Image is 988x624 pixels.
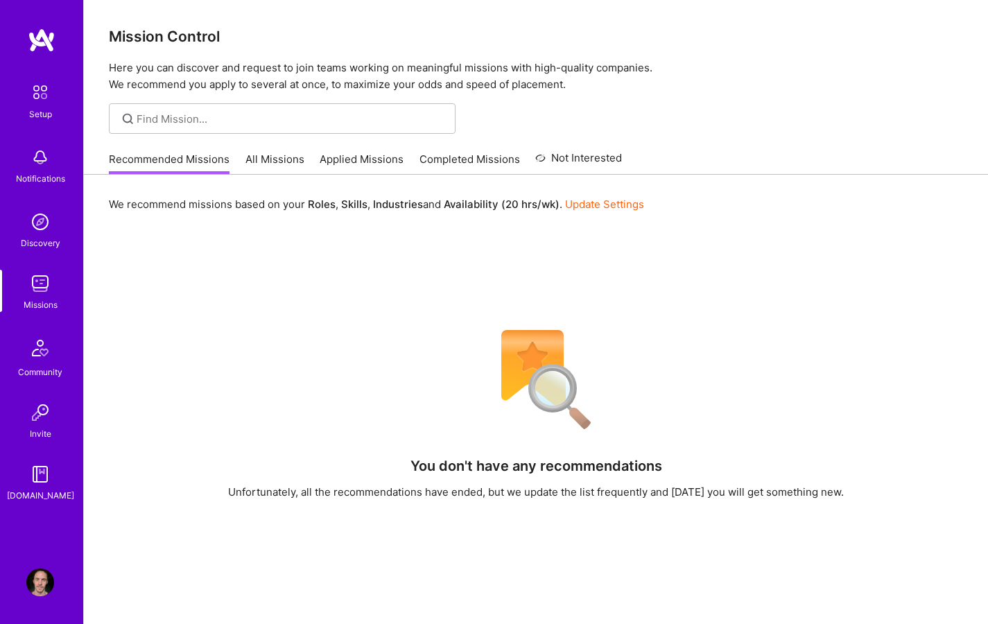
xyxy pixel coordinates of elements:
i: icon SearchGrey [120,111,136,127]
img: User Avatar [26,569,54,596]
b: Industries [373,198,423,211]
a: Not Interested [535,150,622,175]
a: All Missions [245,152,304,175]
div: Setup [29,107,52,121]
img: logo [28,28,55,53]
a: Applied Missions [320,152,404,175]
a: Recommended Missions [109,152,229,175]
b: Skills [341,198,367,211]
div: [DOMAIN_NAME] [7,488,74,503]
div: Notifications [16,171,65,186]
img: teamwork [26,270,54,297]
b: Roles [308,198,336,211]
img: Invite [26,399,54,426]
img: discovery [26,208,54,236]
a: User Avatar [23,569,58,596]
div: Invite [30,426,51,441]
p: We recommend missions based on your , , and . [109,197,644,211]
img: guide book [26,460,54,488]
input: Find Mission... [137,112,445,126]
img: Community [24,331,57,365]
div: Missions [24,297,58,312]
div: Unfortunately, all the recommendations have ended, but we update the list frequently and [DATE] y... [228,485,844,499]
img: bell [26,144,54,171]
div: Discovery [21,236,60,250]
div: Community [18,365,62,379]
a: Completed Missions [419,152,520,175]
a: Update Settings [565,198,644,211]
img: setup [26,78,55,107]
h3: Mission Control [109,28,963,45]
p: Here you can discover and request to join teams working on meaningful missions with high-quality ... [109,60,963,93]
b: Availability (20 hrs/wk) [444,198,560,211]
img: No Results [477,321,595,439]
h4: You don't have any recommendations [410,458,662,474]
